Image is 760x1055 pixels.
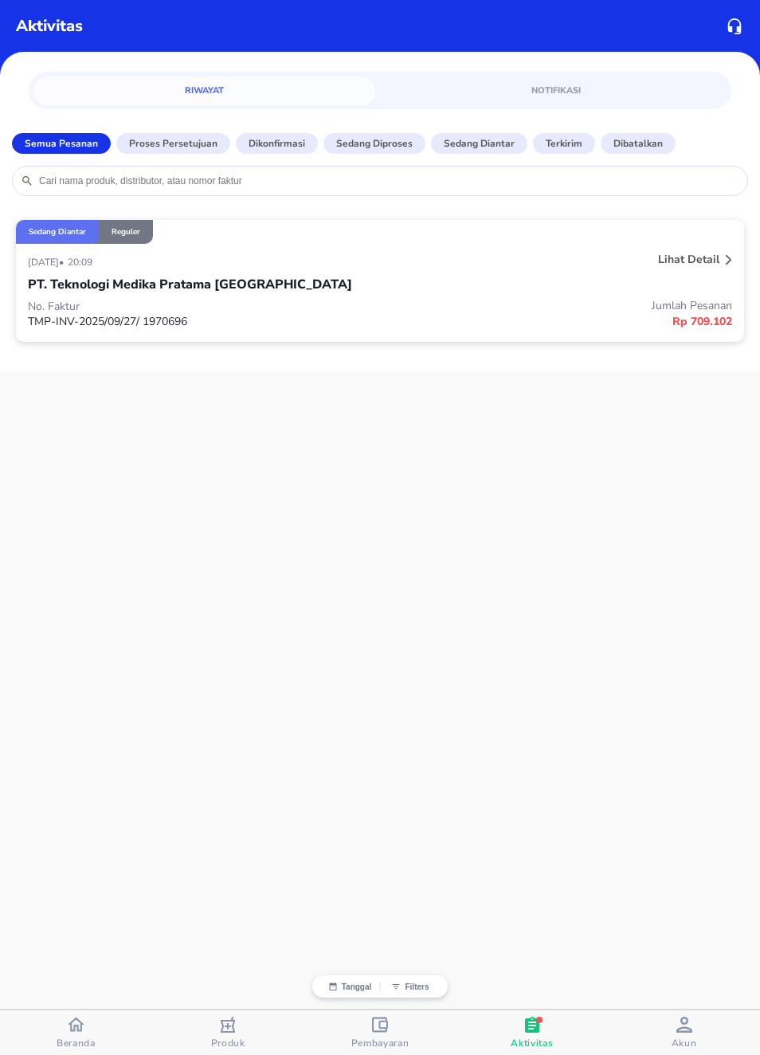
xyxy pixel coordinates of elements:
[380,313,732,330] p: Rp 709.102
[236,133,318,154] button: Dikonfirmasi
[613,136,663,151] p: Dibatalkan
[385,76,727,105] a: Notifikasi
[28,275,352,294] p: PT. Teknologi Medika Pratama [GEOGRAPHIC_DATA]
[129,136,217,151] p: Proses Persetujuan
[29,226,86,237] p: Sedang diantar
[25,136,98,151] p: Semua Pesanan
[152,1010,304,1055] button: Produk
[28,256,68,269] p: [DATE] •
[28,314,380,329] p: TMP-INV-2025/09/27/ 1970696
[444,136,515,151] p: Sedang diantar
[456,1010,608,1055] button: Aktivitas
[394,83,717,98] span: Notifikasi
[546,136,582,151] p: Terkirim
[29,72,732,105] div: simple tabs
[211,1037,245,1049] span: Produk
[12,133,111,154] button: Semua Pesanan
[43,83,366,98] span: Riwayat
[304,1010,456,1055] button: Pembayaran
[16,14,83,38] p: Aktivitas
[57,1037,96,1049] span: Beranda
[28,299,380,314] p: No. Faktur
[116,133,230,154] button: Proses Persetujuan
[380,982,440,991] button: Filters
[320,982,380,991] button: Tanggal
[68,256,96,269] p: 20:09
[511,1037,553,1049] span: Aktivitas
[112,226,140,237] p: Reguler
[431,133,527,154] button: Sedang diantar
[658,252,719,267] p: Lihat detail
[533,133,595,154] button: Terkirim
[608,1010,760,1055] button: Akun
[672,1037,697,1049] span: Akun
[601,133,676,154] button: Dibatalkan
[33,76,375,105] a: Riwayat
[323,133,425,154] button: Sedang diproses
[380,298,732,313] p: Jumlah Pesanan
[249,136,305,151] p: Dikonfirmasi
[37,175,739,187] input: Cari nama produk, distributor, atau nomor faktur
[351,1037,409,1049] span: Pembayaran
[336,136,413,151] p: Sedang diproses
